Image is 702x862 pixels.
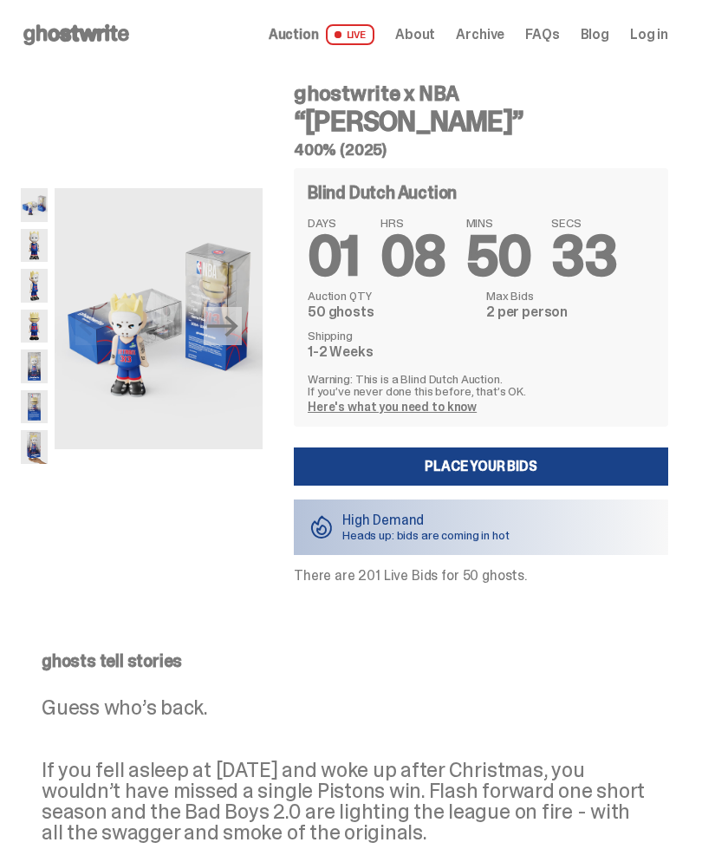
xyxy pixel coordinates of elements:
p: There are 201 Live Bids for 50 ghosts. [294,569,668,583]
dt: Max Bids [486,290,654,302]
h3: “[PERSON_NAME]” [294,108,668,135]
a: About [395,28,435,42]
span: 50 [466,220,531,292]
a: Blog [581,28,609,42]
h4: Blind Dutch Auction [308,184,457,201]
span: 08 [380,220,445,292]
span: MINS [466,217,531,229]
img: Eminem_NBA_400_12.png [21,349,48,382]
dd: 2 per person [486,305,654,319]
span: SECS [551,217,616,229]
span: 01 [308,220,360,292]
span: 33 [551,220,616,292]
p: ghosts tell stories [42,652,647,669]
dt: Shipping [308,330,476,342]
img: eminem%20scale.png [21,430,48,463]
a: Auction LIVE [269,24,374,45]
p: Heads up: bids are coming in hot [342,529,510,541]
img: Eminem_NBA_400_10.png [55,188,263,448]
p: High Demand [342,513,510,527]
img: Copy%20of%20Eminem_NBA_400_3.png [21,269,48,302]
a: Here's what you need to know [308,399,477,415]
a: Place your Bids [294,447,668,486]
dd: 50 ghosts [308,305,476,319]
a: FAQs [525,28,559,42]
span: HRS [380,217,445,229]
p: Warning: This is a Blind Dutch Auction. If you’ve never done this before, that’s OK. [308,373,654,397]
button: Next [204,307,242,345]
a: Archive [456,28,504,42]
h5: 400% (2025) [294,142,668,158]
h4: ghostwrite x NBA [294,83,668,104]
img: Copy%20of%20Eminem_NBA_400_1.png [21,229,48,262]
img: Eminem_NBA_400_13.png [21,390,48,423]
img: Eminem_NBA_400_10.png [21,188,48,221]
a: Log in [630,28,668,42]
dd: 1-2 Weeks [308,345,476,359]
span: Auction [269,28,319,42]
span: LIVE [326,24,375,45]
span: DAYS [308,217,360,229]
dt: Auction QTY [308,290,476,302]
img: Copy%20of%20Eminem_NBA_400_6.png [21,310,48,343]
